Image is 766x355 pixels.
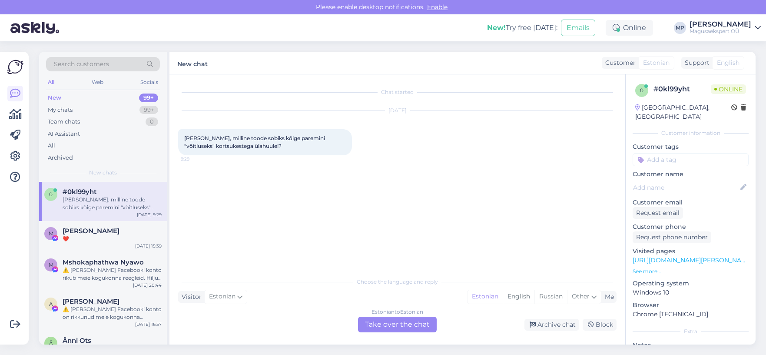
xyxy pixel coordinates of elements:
div: All [48,141,55,150]
p: Visited pages [633,247,749,256]
div: [PERSON_NAME], milline toode sobiks kõige paremini "võitluseks" kortsukestega ülahuulel? [63,196,162,211]
div: [GEOGRAPHIC_DATA], [GEOGRAPHIC_DATA] [635,103,731,121]
span: Ä [49,340,53,346]
div: Estonian to Estonian [371,308,423,316]
p: Operating system [633,279,749,288]
span: Mshokaphathwa Nyawo [63,258,144,266]
div: Me [601,292,614,301]
p: See more ... [633,268,749,275]
span: A [49,301,53,307]
div: 99+ [139,94,158,102]
div: Support [681,58,710,67]
div: # 0kl99yht [653,84,711,94]
span: Estonian [643,58,670,67]
span: 9:29 [181,156,213,162]
span: Merike Paasalu [63,227,119,235]
input: Add name [633,183,739,192]
input: Add a tag [633,153,749,166]
b: New! [487,23,506,32]
div: [PERSON_NAME] [690,21,751,28]
div: New [48,94,61,102]
button: Emails [561,20,595,36]
div: ❤️ [63,235,162,243]
div: 99+ [139,106,158,114]
div: Try free [DATE]: [487,23,557,33]
div: Chat started [178,88,617,96]
div: Request email [633,207,683,219]
div: Extra [633,328,749,335]
div: 0 [146,117,158,126]
p: Notes [633,341,749,350]
div: [DATE] 15:39 [135,243,162,249]
img: Askly Logo [7,59,23,75]
p: Windows 10 [633,288,749,297]
p: Customer tags [633,142,749,151]
div: Estonian [468,290,503,303]
div: ⚠️ [PERSON_NAME] Facebooki konto rikub meie kogukonna reegleid. Hiljuti on meie süsteem saanud ka... [63,266,162,282]
div: Customer [602,58,636,67]
span: 0 [49,191,53,198]
div: All [46,77,56,88]
div: Take over the chat [358,317,437,332]
div: AI Assistant [48,130,80,138]
div: Customer information [633,129,749,137]
span: Änni Ots [63,337,91,345]
p: Customer name [633,170,749,179]
div: Request phone number [633,231,711,243]
span: 0 [640,87,643,94]
span: M [49,230,53,237]
div: Online [606,20,653,36]
span: Other [572,292,590,300]
div: [DATE] 20:44 [133,282,162,288]
div: Magusaekspert OÜ [690,28,751,35]
p: Customer phone [633,222,749,231]
span: English [717,58,739,67]
div: ⚠️ [PERSON_NAME] Facebooki konto on rikkunud meie kogukonna standardeid. Meie süsteem on saanud p... [63,305,162,321]
div: [DATE] 9:29 [137,211,162,218]
span: Online [711,84,746,94]
div: Choose the language and reply [178,278,617,286]
div: [DATE] 16:57 [135,321,162,328]
span: Alex Man [63,298,119,305]
span: New chats [89,169,117,177]
span: M [49,261,53,268]
div: Team chats [48,117,80,126]
p: Browser [633,301,749,310]
div: Archived [48,154,73,162]
div: English [503,290,534,303]
span: Enable [424,3,450,11]
div: Russian [534,290,567,303]
div: Web [90,77,105,88]
div: My chats [48,106,73,114]
a: [PERSON_NAME]Magusaekspert OÜ [690,21,761,35]
span: Estonian [209,292,235,301]
div: Visitor [178,292,202,301]
a: [URL][DOMAIN_NAME][PERSON_NAME] [633,256,753,264]
label: New chat [177,57,208,69]
div: Archive chat [524,319,579,331]
div: [DATE] [178,107,617,114]
span: Search customers [54,60,109,69]
span: #0kl99yht [63,188,96,196]
span: [PERSON_NAME], milline toode sobiks kõige paremini "võitluseks" kortsukestega ülahuulel? [184,135,326,149]
p: Chrome [TECHNICAL_ID] [633,310,749,319]
p: Customer email [633,198,749,207]
div: MP [674,22,686,34]
div: Block [583,319,617,331]
div: Socials [139,77,160,88]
